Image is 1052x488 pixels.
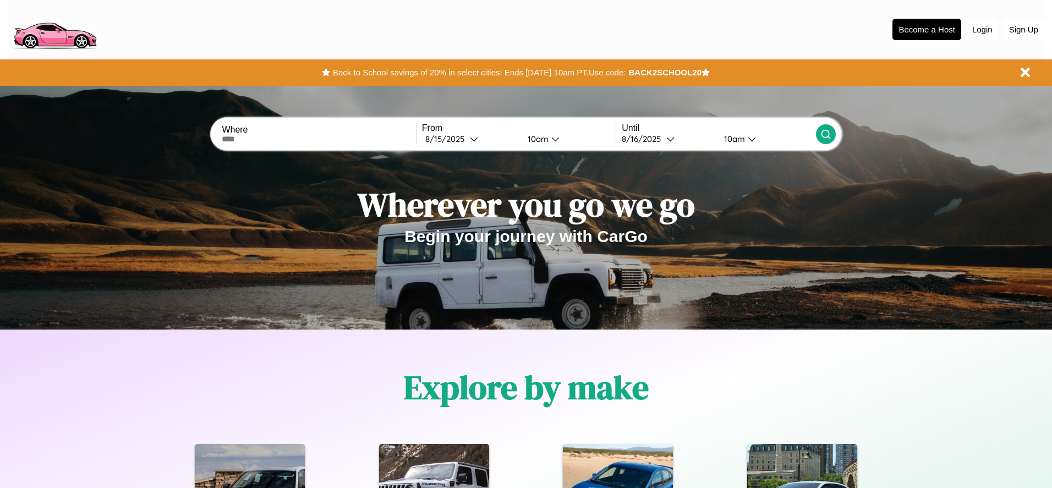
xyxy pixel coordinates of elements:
button: Login [967,19,998,40]
button: Back to School savings of 20% in select cities! Ends [DATE] 10am PT.Use code: [330,65,628,80]
label: Where [222,125,415,135]
div: 8 / 16 / 2025 [622,134,666,144]
button: Sign Up [1004,19,1044,40]
button: 10am [519,133,616,145]
div: 8 / 15 / 2025 [425,134,470,144]
label: Until [622,123,815,133]
button: 10am [715,133,815,145]
button: 8/15/2025 [422,133,519,145]
img: logo [8,6,101,52]
div: 10am [719,134,748,144]
label: From [422,123,616,133]
b: BACK2SCHOOL20 [628,68,702,77]
div: 10am [522,134,551,144]
h1: Explore by make [404,365,649,410]
button: Become a Host [892,19,961,40]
